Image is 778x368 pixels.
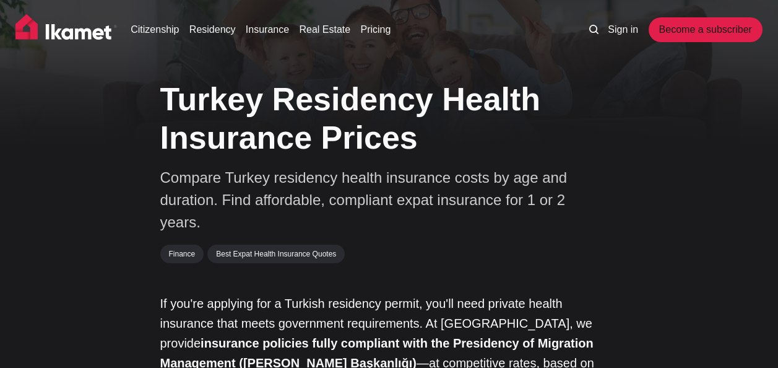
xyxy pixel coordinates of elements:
[246,22,289,37] a: Insurance
[189,22,236,37] a: Residency
[361,22,391,37] a: Pricing
[15,14,117,45] img: Ikamet home
[160,80,618,157] h1: Turkey Residency Health Insurance Prices
[608,22,638,37] a: Sign in
[207,245,345,263] a: Best Expat Health Insurance Quotes
[131,22,179,37] a: Citizenship
[649,17,763,42] a: Become a subscriber
[299,22,350,37] a: Real Estate
[160,245,204,263] a: Finance
[160,167,594,234] p: Compare Turkey residency health insurance costs by age and duration. Find affordable, compliant e...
